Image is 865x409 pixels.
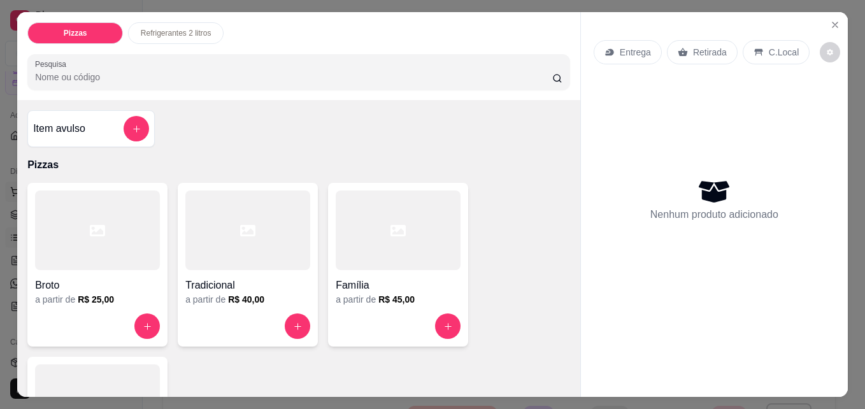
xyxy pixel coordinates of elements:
[78,293,114,306] h6: R$ 25,00
[33,121,85,136] h4: Item avulso
[134,313,160,339] button: increase-product-quantity
[825,15,845,35] button: Close
[35,59,71,69] label: Pesquisa
[620,46,651,59] p: Entrega
[820,42,840,62] button: decrease-product-quantity
[435,313,461,339] button: increase-product-quantity
[35,278,160,293] h4: Broto
[285,313,310,339] button: increase-product-quantity
[64,28,87,38] p: Pizzas
[336,293,461,306] div: a partir de
[336,278,461,293] h4: Família
[124,116,149,141] button: add-separate-item
[35,293,160,306] div: a partir de
[650,207,778,222] p: Nenhum produto adicionado
[378,293,415,306] h6: R$ 45,00
[27,157,570,173] p: Pizzas
[185,293,310,306] div: a partir de
[35,71,552,83] input: Pesquisa
[228,293,264,306] h6: R$ 40,00
[693,46,727,59] p: Retirada
[769,46,799,59] p: C.Local
[185,278,310,293] h4: Tradicional
[141,28,211,38] p: Refrigerantes 2 litros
